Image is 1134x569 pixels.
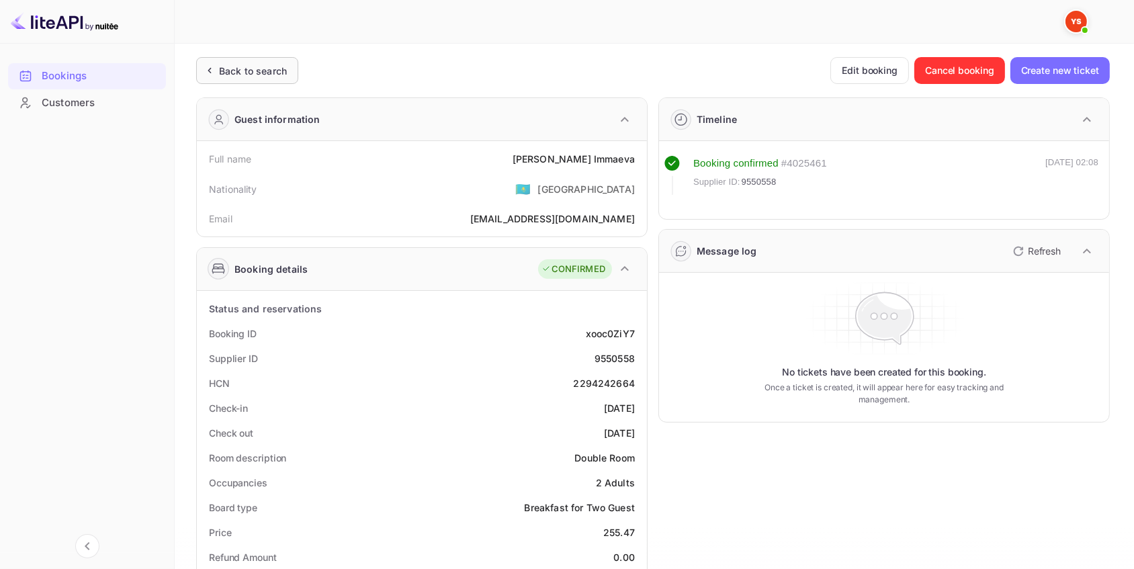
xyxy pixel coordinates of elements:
button: Collapse navigation [75,534,99,558]
div: Bookings [8,63,166,89]
div: Back to search [219,64,287,78]
div: CONFIRMED [541,263,605,276]
button: Edit booking [830,57,909,84]
div: Breakfast for Two Guest [525,500,635,515]
div: Supplier ID [209,351,258,365]
div: 9550558 [595,351,635,365]
div: Full name [209,152,251,166]
div: Refund Amount [209,550,277,564]
div: Double Room [574,451,635,465]
div: 255.47 [603,525,635,539]
a: Customers [8,90,166,115]
div: Booking confirmed [693,156,779,171]
div: Customers [42,95,159,111]
span: 9550558 [742,175,777,189]
p: No tickets have been created for this booking. [782,365,986,379]
div: Status and reservations [209,302,322,316]
button: Refresh [1005,240,1066,262]
button: Cancel booking [914,57,1005,84]
div: Message log [697,244,757,258]
div: Check-in [209,401,248,415]
div: Booking ID [209,326,257,341]
img: Yandex Support [1065,11,1087,32]
div: [DATE] 02:08 [1045,156,1098,195]
div: 2294242664 [574,376,636,390]
button: Create new ticket [1010,57,1110,84]
div: Email [209,212,232,226]
div: Guest information [234,112,320,126]
span: United States [515,177,531,201]
div: Room description [209,451,286,465]
div: Customers [8,90,166,116]
div: # 4025461 [781,156,827,171]
p: Once a ticket is created, it will appear here for easy tracking and management. [763,382,1005,406]
div: xooc0ZiY7 [586,326,635,341]
div: [DATE] [604,401,635,415]
div: HCN [209,376,230,390]
div: 2 Adults [596,476,635,490]
p: Refresh [1028,244,1061,258]
div: [GEOGRAPHIC_DATA] [537,182,635,196]
div: [DATE] [604,426,635,440]
div: Board type [209,500,257,515]
div: Timeline [697,112,737,126]
div: Nationality [209,182,257,196]
img: LiteAPI logo [11,11,118,32]
div: Check out [209,426,253,440]
div: [PERSON_NAME] Immaeva [513,152,635,166]
div: 0.00 [613,550,635,564]
div: [EMAIL_ADDRESS][DOMAIN_NAME] [470,212,635,226]
span: Supplier ID: [693,175,740,189]
div: Bookings [42,69,159,84]
div: Occupancies [209,476,267,490]
div: Price [209,525,232,539]
a: Bookings [8,63,166,88]
div: Booking details [234,262,308,276]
